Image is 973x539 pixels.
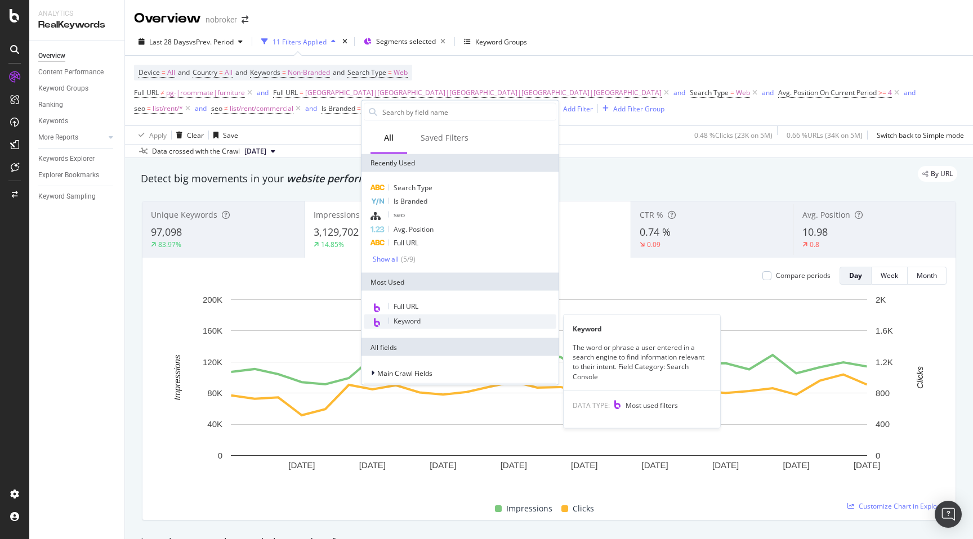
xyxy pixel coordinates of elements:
input: Search by field name [381,104,556,120]
button: and [195,103,207,114]
button: [DATE] [240,145,280,158]
button: and [257,87,269,98]
div: 0.66 % URLs ( 34K on 5M ) [787,131,863,140]
span: Full URL [273,88,298,97]
text: [DATE] [501,460,527,470]
span: = [147,104,151,113]
div: Data crossed with the Crawl [152,146,240,156]
text: Impressions [172,354,182,400]
div: Keyword Groups [38,83,88,95]
text: 80K [207,388,222,398]
span: Clicks [573,502,594,515]
button: and [904,87,916,98]
span: seo [211,104,222,113]
span: list/rent/commercial [230,101,293,116]
div: Switch back to Simple mode [877,131,964,140]
a: Keywords Explorer [38,153,117,165]
a: Content Performance [38,66,117,78]
span: 4 [888,85,892,101]
span: Avg. Position On Current Period [778,88,877,97]
span: Keywords [250,68,280,77]
div: Keywords Explorer [38,153,95,165]
button: Add Filter [548,102,593,115]
button: Month [908,267,947,285]
div: and [305,104,317,113]
span: Web [736,85,750,101]
span: seo [134,104,145,113]
a: Customize Chart in Explorer [847,501,947,511]
span: ≠ [160,88,164,97]
span: DATA TYPE: [573,400,610,410]
div: Clear [187,131,204,140]
div: Add Filter Group [613,104,664,114]
text: 160K [203,326,222,335]
svg: A chart. [151,294,947,489]
div: and [904,88,916,97]
span: >= [878,88,886,97]
span: = [730,88,734,97]
a: Keyword Groups [38,83,117,95]
span: 3,129,702 [314,225,359,239]
div: and [195,104,207,113]
span: Is Branded [322,104,355,113]
span: = [219,68,223,77]
span: [GEOGRAPHIC_DATA]|[GEOGRAPHIC_DATA]|[GEOGRAPHIC_DATA]|[GEOGRAPHIC_DATA]|[GEOGRAPHIC_DATA] [305,85,662,101]
button: Apply [134,126,167,144]
div: The word or phrase a user entered in a search engine to find information relevant to their intent... [564,343,720,381]
div: More Reports [38,132,78,143]
span: Search Type [690,88,729,97]
span: seo [394,210,405,219]
div: Explorer Bookmarks [38,169,99,181]
span: Unique Keywords [151,209,217,220]
text: [DATE] [854,460,880,470]
span: Customize Chart in Explorer [859,501,947,511]
div: Keyword Sampling [38,191,96,203]
span: CTR % [640,209,663,220]
button: Switch back to Simple mode [872,126,964,144]
span: Impressions [506,502,552,515]
span: 0.74 % [640,225,671,239]
div: Week [881,271,898,280]
button: Week [872,267,908,285]
span: Keyword [394,316,421,326]
text: 0 [876,451,880,460]
div: 83.97% [158,240,181,249]
button: Day [840,267,872,285]
span: All [225,65,233,80]
text: 200K [203,295,222,304]
span: Impressions [314,209,360,220]
a: Keyword Sampling [38,191,117,203]
span: Full URL [394,302,418,311]
div: legacy label [918,166,957,182]
a: Overview [38,50,117,62]
div: ( 5 / 9 ) [399,254,416,264]
span: Last 28 Days [149,37,189,47]
div: times [340,36,350,47]
span: Device [139,68,160,77]
span: Most used filters [626,400,678,410]
text: 400 [876,419,890,429]
text: 1.2K [876,357,893,367]
button: and [305,103,317,114]
div: Apply [149,131,167,140]
div: Analytics [38,9,115,19]
button: Save [209,126,238,144]
div: Ranking [38,99,63,111]
div: 0.48 % Clicks ( 23K on 5M ) [694,131,773,140]
span: list/rent/* [153,101,183,116]
span: Main Crawl Fields [377,368,432,378]
span: ≠ [224,104,228,113]
span: = [282,68,286,77]
text: [DATE] [430,460,456,470]
span: Country [193,68,217,77]
span: Avg. Position [394,224,434,234]
button: Last 28 DaysvsPrev. Period [134,33,247,51]
span: = [162,68,166,77]
button: 11 Filters Applied [257,33,340,51]
text: [DATE] [712,460,739,470]
span: vs Prev. Period [189,37,234,47]
div: All [384,132,394,143]
div: Compare periods [776,271,831,280]
div: Save [223,131,238,140]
